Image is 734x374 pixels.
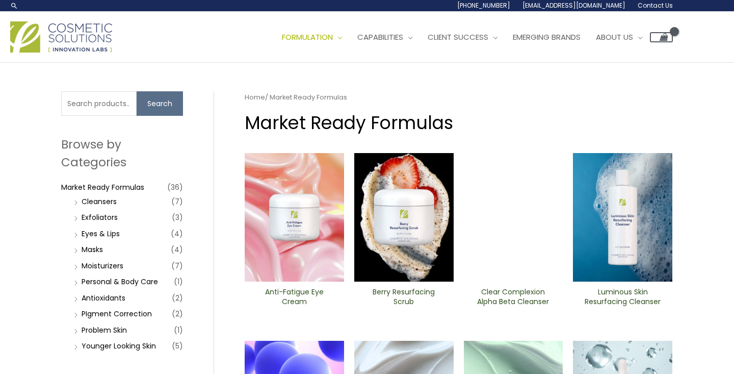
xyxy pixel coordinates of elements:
h2: Berry Resurfacing Scrub [363,287,445,307]
a: Market Ready Formulas [61,182,144,192]
a: View Shopping Cart, empty [650,32,673,42]
span: (2) [172,307,183,321]
a: Search icon link [10,2,18,10]
h2: Luminous Skin Resurfacing ​Cleanser [582,287,664,307]
span: About Us [596,32,633,42]
span: Contact Us [638,1,673,10]
h2: Browse by Categories [61,136,183,170]
span: (5) [172,339,183,353]
span: Client Success [428,32,488,42]
span: (7) [171,194,183,209]
span: (1) [174,323,183,337]
span: Formulation [282,32,333,42]
img: Clear Complexion Alpha Beta ​Cleanser [464,153,563,282]
a: Eyes & Lips [82,229,120,239]
a: Antioxidants [82,293,125,303]
h2: Clear Complexion Alpha Beta ​Cleanser [472,287,554,307]
a: About Us [588,22,650,53]
h2: Anti-Fatigue Eye Cream [253,287,335,307]
a: Younger Looking Skin [82,341,156,351]
a: Cleansers [82,196,117,207]
img: Berry Resurfacing Scrub [354,153,454,282]
button: Search [137,91,183,116]
span: (4) [171,242,183,257]
a: Moisturizers [82,261,123,271]
nav: Site Navigation [267,22,673,53]
a: Formulation [274,22,350,53]
span: (3) [172,210,183,225]
a: Masks [82,244,103,255]
a: Luminous Skin Resurfacing ​Cleanser [582,287,664,310]
span: (1) [174,275,183,289]
a: Personal & Body Care [82,277,158,287]
input: Search products… [61,91,137,116]
span: (2) [172,291,183,305]
a: Capabilities [350,22,420,53]
span: (36) [167,180,183,194]
img: Anti Fatigue Eye Cream [245,153,344,282]
span: [EMAIL_ADDRESS][DOMAIN_NAME] [522,1,625,10]
a: Problem Skin [82,325,127,335]
a: Emerging Brands [505,22,588,53]
a: Home [245,92,265,102]
a: Clear Complexion Alpha Beta ​Cleanser [472,287,554,310]
nav: Breadcrumb [245,91,672,104]
a: Berry Resurfacing Scrub [363,287,445,310]
span: Emerging Brands [513,32,581,42]
span: (7) [171,259,183,273]
span: [PHONE_NUMBER] [457,1,510,10]
a: Exfoliators [82,212,118,222]
a: Client Success [420,22,505,53]
img: Cosmetic Solutions Logo [10,21,112,53]
img: Luminous Skin Resurfacing ​Cleanser [573,153,672,282]
span: Capabilities [357,32,403,42]
a: Anti-Fatigue Eye Cream [253,287,335,310]
h1: Market Ready Formulas [245,110,672,135]
span: (4) [171,227,183,241]
a: PIgment Correction [82,309,152,319]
